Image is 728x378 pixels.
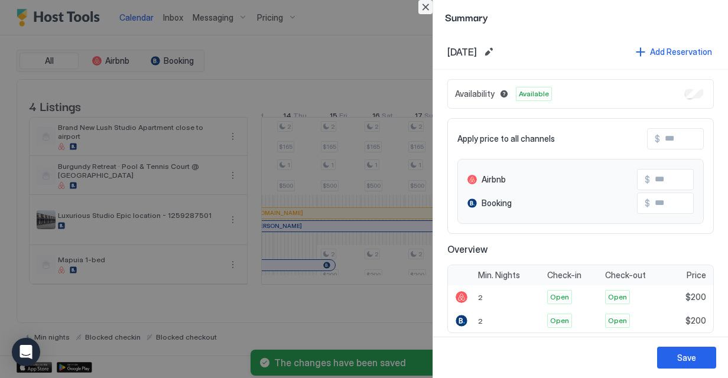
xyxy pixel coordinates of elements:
span: Apply price to all channels [457,133,555,144]
span: Airbnb [482,174,506,185]
span: Open [608,315,627,326]
span: $200 [685,315,706,326]
span: Available [519,89,549,99]
span: Open [550,315,569,326]
div: Add Reservation [650,45,712,58]
span: [DATE] [447,46,477,58]
button: Add Reservation [634,44,714,60]
span: 2 [478,293,483,302]
span: $200 [685,292,706,302]
div: Open Intercom Messenger [12,338,40,366]
span: Booking [482,198,512,208]
span: Summary [445,9,716,24]
span: Check-in [547,270,581,281]
span: Price [687,270,706,281]
button: Edit date range [482,45,496,59]
span: $ [645,174,650,185]
span: $ [645,198,650,208]
span: Open [608,292,627,302]
span: Open [550,292,569,302]
span: Overview [447,243,714,255]
span: $ [655,133,660,144]
span: Min. Nights [478,270,520,281]
span: 2 [478,317,483,325]
div: Save [677,351,696,364]
span: Check-out [605,270,646,281]
span: Availability [455,89,495,99]
button: Blocked dates override all pricing rules and remain unavailable until manually unblocked [497,87,511,101]
button: Save [657,347,716,369]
